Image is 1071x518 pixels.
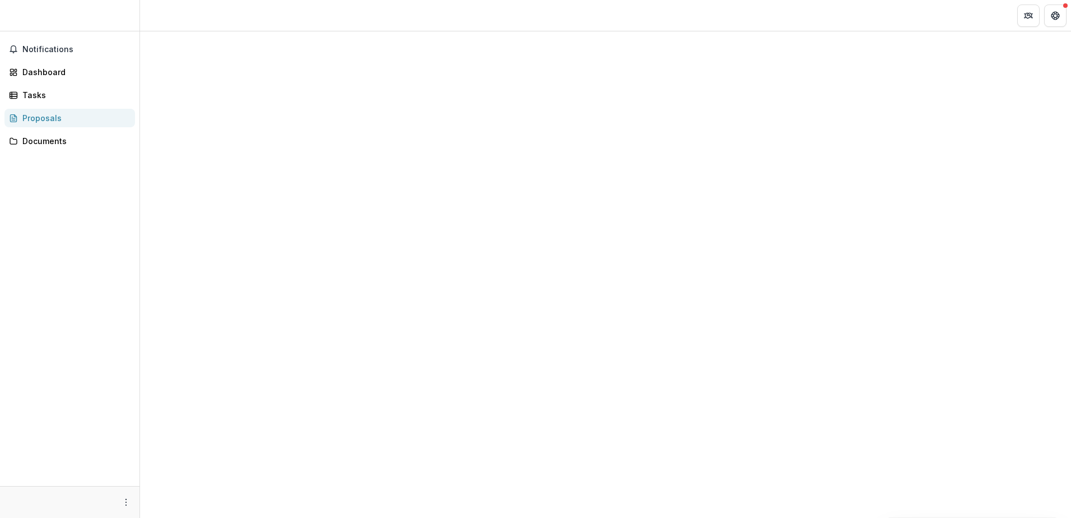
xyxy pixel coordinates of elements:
[22,45,131,54] span: Notifications
[1017,4,1040,27] button: Partners
[22,66,126,78] div: Dashboard
[4,132,135,150] a: Documents
[22,89,126,101] div: Tasks
[1044,4,1067,27] button: Get Help
[4,86,135,104] a: Tasks
[4,63,135,81] a: Dashboard
[4,40,135,58] button: Notifications
[22,112,126,124] div: Proposals
[4,109,135,127] a: Proposals
[119,496,133,509] button: More
[22,135,126,147] div: Documents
